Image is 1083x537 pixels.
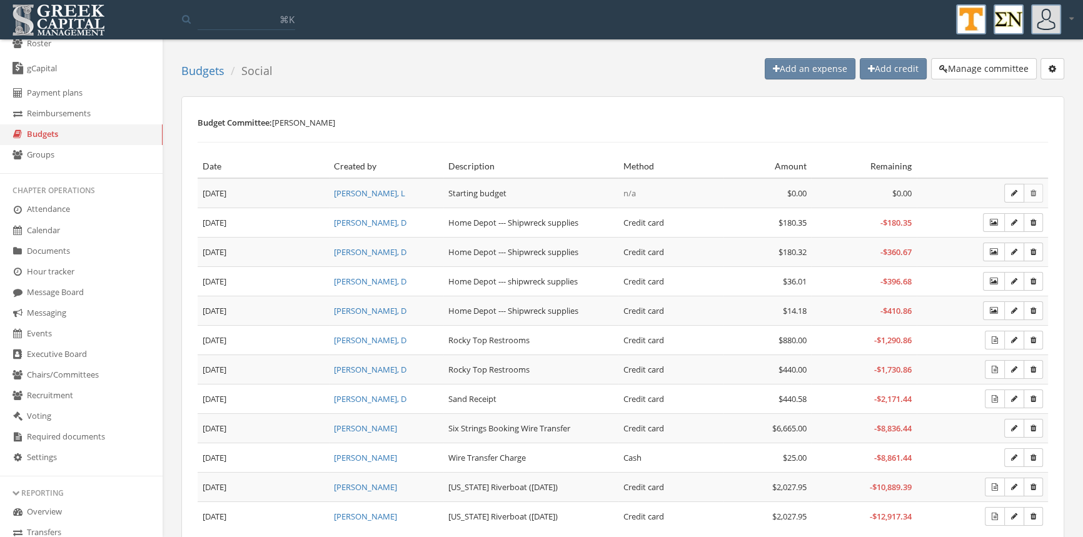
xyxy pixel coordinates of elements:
span: [DATE] [203,305,226,316]
span: - $1,730.86 [874,364,912,375]
span: [DATE] [203,246,226,258]
span: - $396.68 [880,276,912,287]
span: - $8,836.44 [874,423,912,434]
span: $440.58 [778,393,806,404]
a: [PERSON_NAME], D [334,393,406,404]
a: [PERSON_NAME], D [334,276,406,287]
td: Credit card [618,326,723,355]
div: Remaining [816,160,911,173]
a: [PERSON_NAME] [334,511,397,522]
span: [DATE] [203,188,226,199]
span: - $1,290.86 [874,334,912,346]
span: ⌘K [280,13,295,26]
div: Amount [728,160,806,173]
span: [DATE] [203,511,226,522]
span: Budget Committee: [198,117,272,128]
td: Credit card [618,502,723,531]
a: [PERSON_NAME], D [334,334,406,346]
div: Date [203,160,324,173]
span: $180.32 [778,246,806,258]
td: Cash [618,443,723,473]
span: - $10,889.39 [870,481,912,493]
span: [DATE] [203,452,226,463]
span: $440.00 [778,364,806,375]
div: Reporting [13,488,150,498]
td: Wire Transfer Charge [443,443,618,473]
span: $2,027.95 [772,511,806,522]
span: $6,665.00 [772,423,806,434]
td: Credit card [618,208,723,238]
span: - $12,917.34 [870,511,912,522]
td: Home Depot --- Shipwreck supplies [443,296,618,326]
td: Home Depot --- Shipwreck supplies [443,238,618,267]
a: [PERSON_NAME], D [334,246,406,258]
td: Home Depot --- shipwreck supplies [443,267,618,296]
td: Six Strings Booking Wire Transfer [443,414,618,443]
td: n/a [618,178,723,208]
span: [DATE] [203,217,226,228]
td: [US_STATE] Riverboat ([DATE]) [443,502,618,531]
span: $0.00 [787,188,806,199]
a: Budgets [181,63,224,78]
span: [DATE] [203,276,226,287]
span: [DATE] [203,481,226,493]
span: - $180.35 [880,217,912,228]
td: Credit card [618,238,723,267]
li: Social [224,63,273,79]
td: Sand Receipt [443,384,618,414]
span: $25.00 [782,452,806,463]
p: [PERSON_NAME] [198,116,1048,129]
td: Credit card [618,384,723,414]
td: Credit card [618,267,723,296]
a: [PERSON_NAME], D [334,305,406,316]
span: $0.00 [892,188,912,199]
td: Rocky Top Restrooms [443,326,618,355]
span: [DATE] [203,423,226,434]
span: - $360.67 [880,246,912,258]
a: [PERSON_NAME] [334,423,397,434]
div: Method [623,160,718,173]
td: Starting budget [443,178,618,208]
td: [US_STATE] Riverboat ([DATE]) [443,473,618,502]
td: Rocky Top Restrooms [443,355,618,384]
div: Created by [334,160,438,173]
a: [PERSON_NAME] [334,452,397,463]
span: [DATE] [203,393,226,404]
span: $180.35 [778,217,806,228]
a: [PERSON_NAME], D [334,364,406,375]
span: - $2,171.44 [874,393,912,404]
a: [PERSON_NAME], D [334,217,406,228]
td: Credit card [618,296,723,326]
span: [DATE] [203,364,226,375]
div: Description [448,160,613,173]
td: Home Depot --- Shipwreck supplies [443,208,618,238]
td: Credit card [618,414,723,443]
button: Add an expense [765,58,855,79]
span: - $8,861.44 [874,452,912,463]
button: Manage committee [931,58,1037,79]
a: [PERSON_NAME] [334,481,397,493]
span: - $410.86 [880,305,912,316]
span: $14.18 [782,305,806,316]
span: $36.01 [782,276,806,287]
button: Add credit [860,58,927,79]
span: [DATE] [203,334,226,346]
a: [PERSON_NAME], L [334,188,405,199]
span: $2,027.95 [772,481,806,493]
span: $880.00 [778,334,806,346]
td: Credit card [618,355,723,384]
td: Credit card [618,473,723,502]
